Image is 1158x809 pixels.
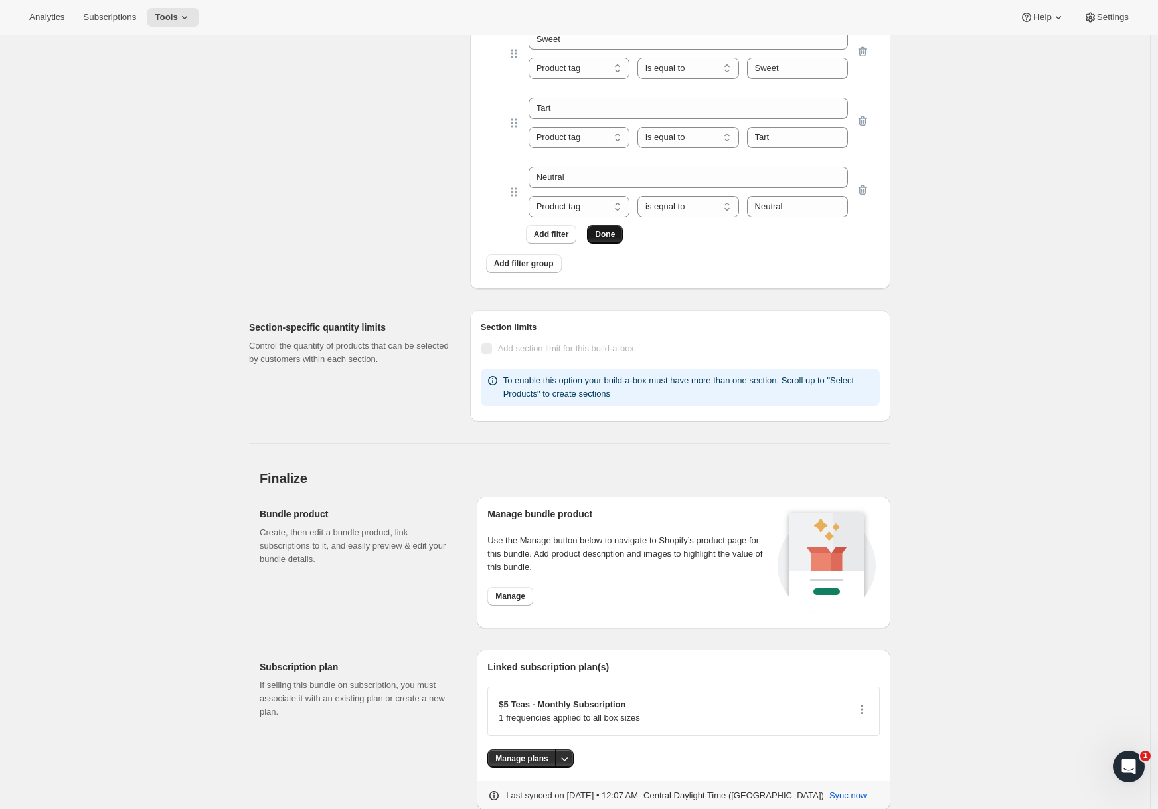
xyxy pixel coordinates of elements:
[155,12,178,23] span: Tools
[21,8,72,27] button: Analytics
[59,201,136,215] div: [PERSON_NAME]
[147,8,199,27] button: Tools
[526,225,577,244] button: Add filter
[75,8,144,27] button: Subscriptions
[13,232,252,283] div: Send us a messageWe typically reply in a few minutes
[1140,751,1151,761] span: 1
[139,201,176,215] div: • [DATE]
[587,225,623,244] button: Done
[487,507,774,521] h2: Manage bundle product
[260,507,455,521] h2: Bundle product
[27,258,222,272] div: We typically reply in a few minutes
[249,339,449,366] p: Control the quantity of products that can be selected by customers within each section.
[534,229,569,240] span: Add filter
[486,254,562,273] button: Add filter group
[51,448,81,457] span: Home
[499,711,639,725] p: 1 frequencies applied to all box sizes
[487,660,880,674] h2: Linked subscription plan(s)
[260,679,455,719] p: If selling this bundle on subscription, you must associate it with an existing plan or create a n...
[503,374,874,401] p: To enable this option your build-a-box must have more than one section. Scroll up to "Select Prod...
[29,12,64,23] span: Analytics
[1012,8,1072,27] button: Help
[228,21,252,45] div: Close
[260,526,455,566] p: Create, then edit a bundle product, link subscriptions to it, and easily preview & edit your bund...
[487,587,533,606] button: Manage
[499,698,639,711] p: $5 Teas - Monthly Subscription
[495,591,525,602] span: Manage
[27,94,239,117] p: Hi Fallon 👋
[27,244,222,258] div: Send us a message
[13,156,252,226] div: Recent messageProfile image for BrianHi there! This should be done now : )[PERSON_NAME]•[DATE]
[1076,8,1137,27] button: Settings
[1113,751,1145,782] iframe: Intercom live chat
[481,321,880,334] h6: Section limits
[83,12,136,23] span: Subscriptions
[643,789,824,802] p: Central Daylight Time ([GEOGRAPHIC_DATA])
[1033,12,1051,23] span: Help
[821,785,874,806] button: Sync now
[487,534,774,574] p: Use the Manage button below to navigate to Shopify’s product page for this bundle. Add product de...
[27,117,239,139] p: How can we help?
[155,21,182,48] img: Profile image for Adrian
[59,188,231,199] span: Hi there! This should be done now : )
[249,321,449,334] h2: Section-specific quantity limits
[529,98,848,119] input: ie. Small
[27,167,238,181] div: Recent message
[829,789,867,802] span: Sync now
[260,660,455,674] h2: Subscription plan
[495,753,548,764] span: Manage plans
[27,187,54,214] img: Profile image for Brian
[133,414,266,468] button: Messages
[260,470,890,486] h2: Finalize
[498,343,634,353] span: Add section limit for this build-a-box
[181,21,207,48] img: Profile image for Brian
[506,789,638,802] p: Last synced on [DATE] • 12:07 AM
[14,176,252,225] div: Profile image for BrianHi there! This should be done now : )[PERSON_NAME]•[DATE]
[177,448,222,457] span: Messages
[487,749,556,768] button: Manage plans
[494,258,554,269] span: Add filter group
[529,29,848,50] input: ie. Small
[595,229,615,240] span: Done
[27,26,129,46] img: logo
[529,167,848,188] input: ie. Small
[1097,12,1129,23] span: Settings
[555,749,574,768] button: More actions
